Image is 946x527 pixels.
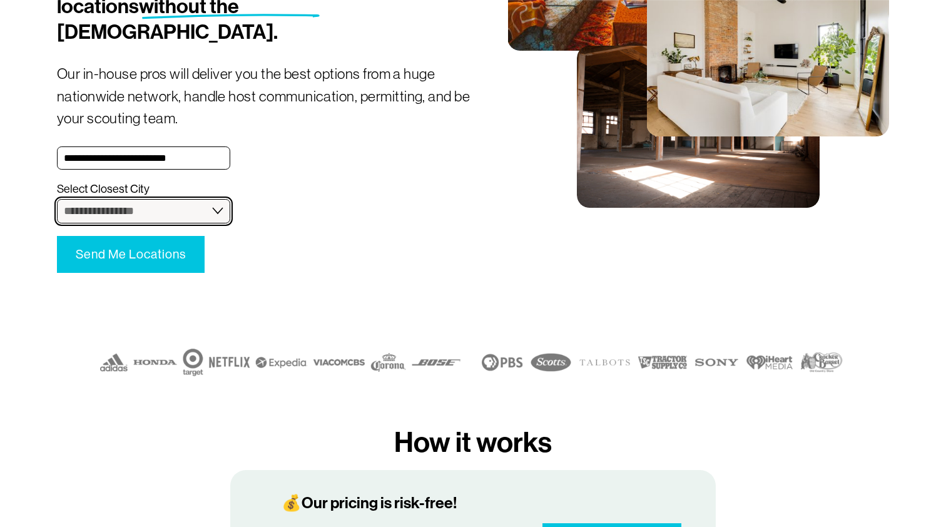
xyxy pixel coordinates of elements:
[76,247,186,262] span: Send Me Locations
[57,199,230,223] select: Select Closest City
[265,493,473,513] h4: 💰Our pricing is risk-free!
[57,236,205,273] button: Send Me LocationsSend Me Locations
[57,63,473,130] p: Our in-house pros will deliver you the best options from a huge nationwide network, handle host c...
[300,426,646,460] h3: How it works
[57,182,150,197] span: Select Closest City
